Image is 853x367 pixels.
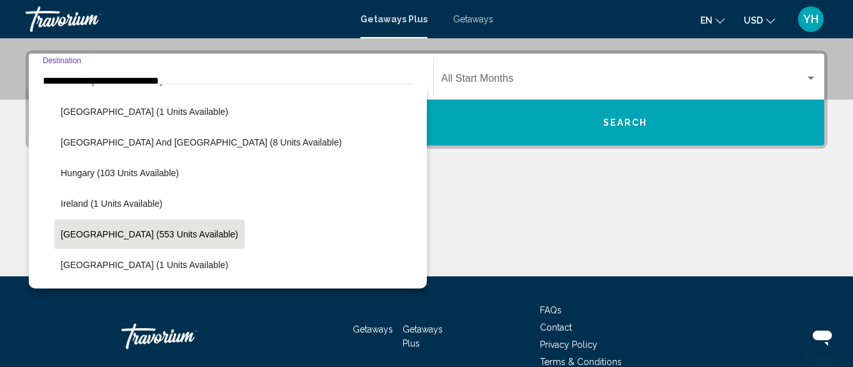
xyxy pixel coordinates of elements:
span: Search [603,118,648,128]
span: Hungary (103 units available) [61,168,179,178]
a: Getaways Plus [360,14,427,24]
button: Hungary (103 units available) [54,158,185,188]
a: Terms & Conditions [540,357,622,367]
span: en [700,15,712,26]
span: YH [803,13,818,26]
span: USD [744,15,763,26]
a: Contact [540,322,572,333]
a: Getaways Plus [403,324,443,348]
button: [GEOGRAPHIC_DATA] (1 units available) [54,97,234,126]
button: [GEOGRAPHIC_DATA] (258 units available) [54,281,245,310]
button: [GEOGRAPHIC_DATA] and [GEOGRAPHIC_DATA] (8 units available) [54,128,348,157]
iframe: Przycisk umożliwiający otwarcie okna komunikatora [802,316,843,357]
span: Ireland (1 units available) [61,198,162,209]
button: Change language [700,11,725,29]
button: Change currency [744,11,775,29]
span: [GEOGRAPHIC_DATA] (553 units available) [61,229,238,239]
span: [GEOGRAPHIC_DATA] (1 units available) [61,260,228,270]
button: [GEOGRAPHIC_DATA] (1 units available) [54,250,234,280]
span: [GEOGRAPHIC_DATA] (1 units available) [61,107,228,117]
a: Getaways [453,14,493,24]
a: Getaways [353,324,393,334]
button: Ireland (1 units available) [54,189,169,218]
a: FAQs [540,305,562,315]
span: [GEOGRAPHIC_DATA] and [GEOGRAPHIC_DATA] (8 units available) [61,137,342,147]
div: Search widget [29,54,824,146]
a: Travorium [121,317,249,356]
button: [GEOGRAPHIC_DATA] (553 units available) [54,220,245,249]
button: Search [427,100,825,146]
a: Privacy Policy [540,340,597,350]
button: User Menu [794,6,827,33]
a: Travorium [26,6,348,32]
